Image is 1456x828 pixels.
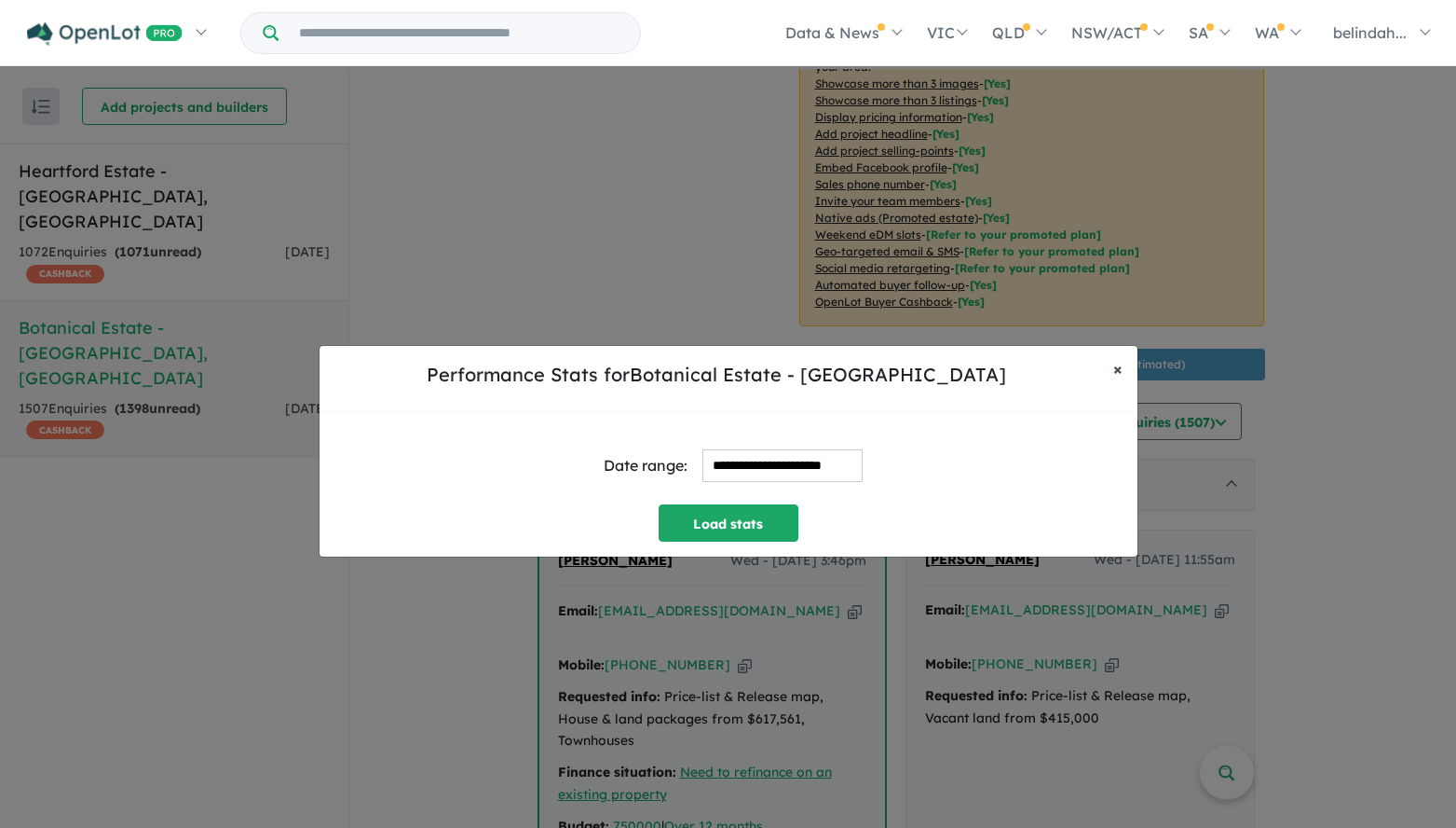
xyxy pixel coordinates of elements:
[27,22,183,46] img: Openlot PRO Logo White
[334,361,1098,389] h5: Performance Stats for Botanical Estate - [GEOGRAPHIC_DATA]
[1113,358,1123,379] span: ×
[604,453,687,478] div: Date range:
[659,504,798,542] button: Load stats
[1333,23,1407,42] span: belindah...
[282,13,636,53] input: Try estate name, suburb, builder or developer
